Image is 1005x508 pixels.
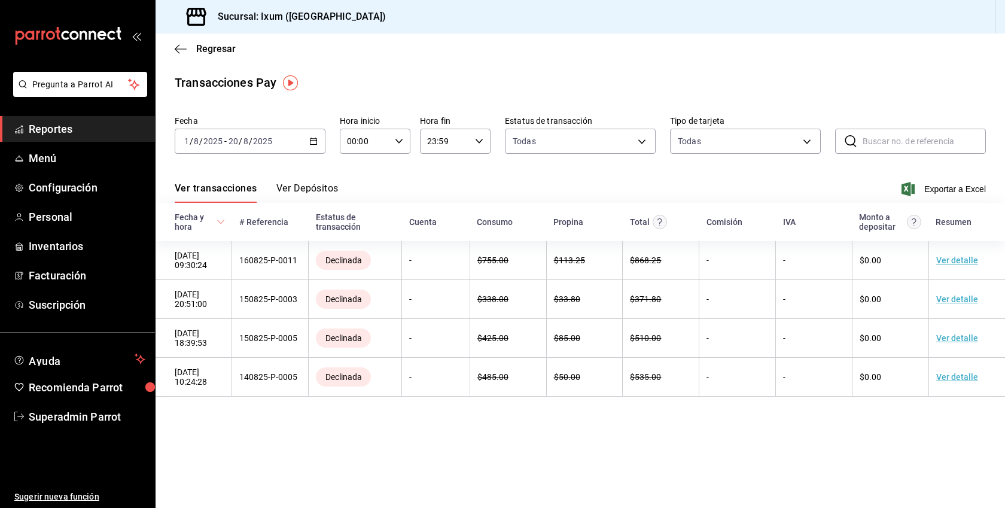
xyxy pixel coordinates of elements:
div: Transacciones declinadas por el banco emisor. No se hace ningún cargo al tarjetahabiente ni al co... [316,251,371,270]
input: Buscar no. de referencia [863,129,986,153]
button: Pregunta a Parrot AI [13,72,147,97]
span: $ 33.80 [554,294,580,304]
span: $ 338.00 [477,294,508,304]
span: $ 113.25 [554,255,585,265]
td: - [402,319,470,358]
span: Superadmin Parrot [29,409,145,425]
span: $ 510.00 [630,333,661,343]
button: Ver transacciones [175,182,257,203]
td: - [402,280,470,319]
span: Ayuda [29,352,130,366]
div: Transacciones Pay [175,74,276,92]
input: -- [243,136,249,146]
span: $ 50.00 [554,372,580,382]
td: - [776,319,852,358]
span: Recomienda Parrot [29,379,145,396]
td: - [776,280,852,319]
div: Consumo [477,217,513,227]
div: Transacciones declinadas por el banco emisor. No se hace ningún cargo al tarjetahabiente ni al co... [316,328,371,348]
button: Regresar [175,43,236,54]
td: - [699,319,776,358]
div: Resumen [936,217,971,227]
span: / [249,136,252,146]
span: $ 85.00 [554,333,580,343]
td: - [402,241,470,280]
span: $ 755.00 [477,255,508,265]
div: Propina [553,217,583,227]
svg: Este es el monto resultante del total pagado menos comisión e IVA. Esta será la parte que se depo... [907,215,921,229]
td: [DATE] 20:51:00 [156,280,232,319]
a: Ver detalle [936,255,978,265]
td: $0.00 [852,241,928,280]
a: Ver detalle [936,294,978,304]
td: [DATE] 09:30:24 [156,241,232,280]
label: Hora inicio [340,117,410,125]
span: Suscripción [29,297,145,313]
td: 160825-P-0011 [232,241,309,280]
td: - [776,358,852,397]
span: Declinada [321,372,367,382]
td: [DATE] 10:24:28 [156,358,232,397]
span: Regresar [196,43,236,54]
h3: Sucursal: Ixum ([GEOGRAPHIC_DATA]) [208,10,386,24]
span: / [239,136,242,146]
td: 140825-P-0005 [232,358,309,397]
td: $0.00 [852,358,928,397]
span: $ 371.80 [630,294,661,304]
span: Declinada [321,333,367,343]
div: Transacciones declinadas por el banco emisor. No se hace ningún cargo al tarjetahabiente ni al co... [316,367,371,387]
span: $ 485.00 [477,372,508,382]
input: -- [228,136,239,146]
span: Configuración [29,180,145,196]
td: 150825-P-0005 [232,319,309,358]
input: -- [193,136,199,146]
button: Ver Depósitos [276,182,339,203]
a: Pregunta a Parrot AI [8,87,147,99]
td: [DATE] 18:39:53 [156,319,232,358]
div: IVA [783,217,796,227]
input: ---- [203,136,223,146]
div: Comisión [706,217,742,227]
label: Fecha [175,117,325,125]
button: Tooltip marker [283,75,298,90]
div: # Referencia [239,217,288,227]
label: Tipo de tarjeta [670,117,821,125]
span: Declinada [321,255,367,265]
span: Todas [513,135,536,147]
span: Reportes [29,121,145,137]
span: / [199,136,203,146]
span: $ 535.00 [630,372,661,382]
span: / [190,136,193,146]
svg: Este monto equivale al total pagado por el comensal antes de aplicar Comisión e IVA. [653,215,667,229]
td: - [699,241,776,280]
a: Ver detalle [936,372,978,382]
div: Estatus de transacción [316,212,395,232]
span: Declinada [321,294,367,304]
span: Fecha y hora [175,212,225,232]
input: ---- [252,136,273,146]
button: open_drawer_menu [132,31,141,41]
span: $ 425.00 [477,333,508,343]
span: Pregunta a Parrot AI [32,78,129,91]
span: - [224,136,227,146]
span: Inventarios [29,238,145,254]
label: Estatus de transacción [505,117,656,125]
label: Hora fin [420,117,491,125]
div: navigation tabs [175,182,339,203]
div: Cuenta [409,217,437,227]
td: - [776,241,852,280]
td: $0.00 [852,319,928,358]
span: Personal [29,209,145,225]
td: - [699,358,776,397]
td: - [699,280,776,319]
span: Sugerir nueva función [14,491,145,503]
td: $0.00 [852,280,928,319]
div: Todas [678,135,701,147]
span: $ 868.25 [630,255,661,265]
span: Menú [29,150,145,166]
span: Facturación [29,267,145,284]
button: Exportar a Excel [904,182,986,196]
div: Monto a depositar [859,212,904,232]
td: 150825-P-0003 [232,280,309,319]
